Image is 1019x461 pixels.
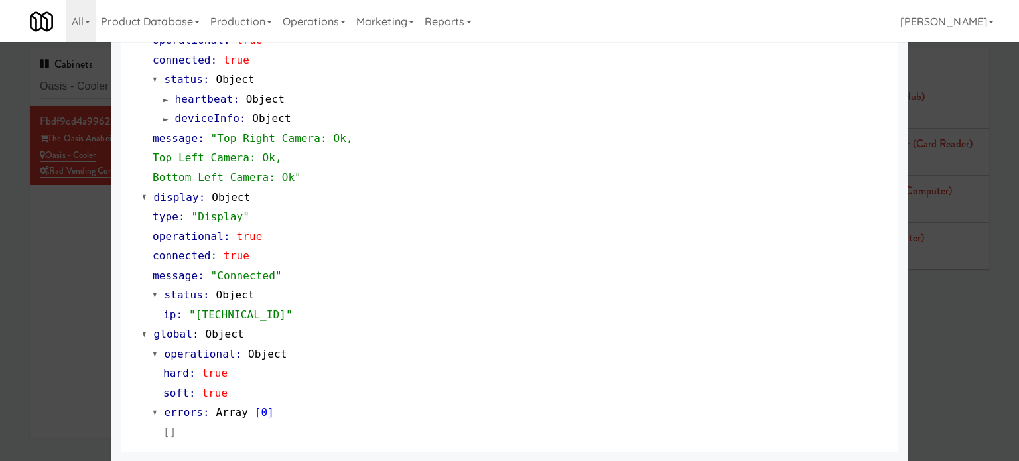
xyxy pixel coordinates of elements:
[255,406,261,419] span: [
[202,387,228,399] span: true
[175,93,234,105] span: heartbeat
[154,191,199,204] span: display
[216,73,254,86] span: Object
[216,289,254,301] span: Object
[224,54,249,66] span: true
[237,230,263,243] span: true
[216,406,248,419] span: Array
[224,230,230,243] span: :
[163,367,189,379] span: hard
[191,210,249,223] span: "Display"
[233,93,239,105] span: :
[239,112,246,125] span: :
[154,328,192,340] span: global
[205,328,243,340] span: Object
[153,132,353,184] span: "Top Right Camera: Ok, Top Left Camera: Ok, Bottom Left Camera: Ok"
[189,367,196,379] span: :
[211,54,218,66] span: :
[153,269,198,282] span: message
[153,132,198,145] span: message
[165,348,236,360] span: operational
[246,93,285,105] span: Object
[153,249,211,262] span: connected
[153,230,224,243] span: operational
[236,348,242,360] span: :
[153,210,178,223] span: type
[203,289,210,301] span: :
[224,249,249,262] span: true
[198,132,204,145] span: :
[176,308,182,321] span: :
[189,308,293,321] span: "[TECHNICAL_ID]"
[212,191,250,204] span: Object
[211,249,218,262] span: :
[192,328,199,340] span: :
[153,54,211,66] span: connected
[178,210,185,223] span: :
[248,348,287,360] span: Object
[198,269,204,282] span: :
[165,406,203,419] span: errors
[203,73,210,86] span: :
[165,289,203,301] span: status
[30,10,53,33] img: Micromart
[199,191,206,204] span: :
[261,406,268,419] span: 0
[267,406,274,419] span: ]
[211,269,282,282] span: "Connected"
[165,73,203,86] span: status
[252,112,291,125] span: Object
[203,406,210,419] span: :
[175,112,239,125] span: deviceInfo
[202,367,228,379] span: true
[163,308,176,321] span: ip
[189,387,196,399] span: :
[163,387,189,399] span: soft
